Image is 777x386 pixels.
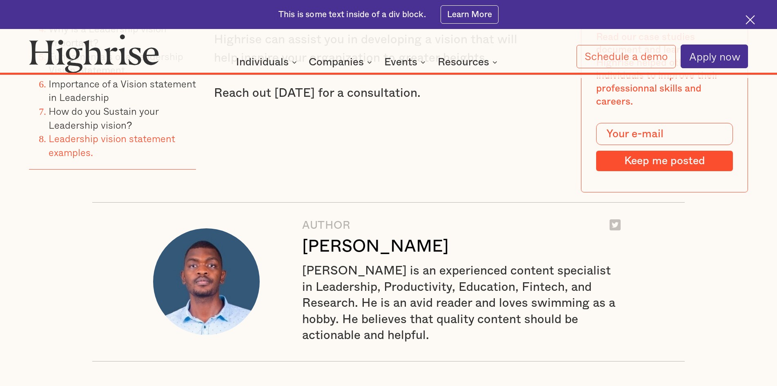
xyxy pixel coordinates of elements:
div: Resources [438,57,489,67]
div: Events [384,57,417,67]
img: Twitter logo [610,219,621,230]
input: Your e-mail [596,123,733,145]
div: Events [384,57,428,67]
div: Companies [309,57,364,67]
div: Individuals [236,57,299,67]
a: Schedule a demo [577,45,676,68]
div: [PERSON_NAME] [302,237,449,257]
a: How do you Sustain your Leadership vision? [49,103,158,132]
input: Keep me posted [596,151,733,172]
a: Apply now [681,45,748,68]
p: Reach out [DATE] for a consultation. [214,84,528,103]
div: Resources [438,57,500,67]
div: Individuals [236,57,289,67]
div: This is some text inside of a div block. [278,9,426,20]
form: Modal Form [596,123,733,171]
div: AUTHOR [302,219,449,231]
img: Cross icon [746,15,755,25]
img: Highrise logo [29,34,159,73]
div: [PERSON_NAME] is an experienced content specialist in Leadership, Productivity, Education, Fintec... [302,263,624,344]
div: Companies [309,57,374,67]
a: Importance of a Vision statement in Leadership [49,76,196,105]
a: Leadership vision statement examples. [49,131,175,160]
a: Learn More [441,5,499,24]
